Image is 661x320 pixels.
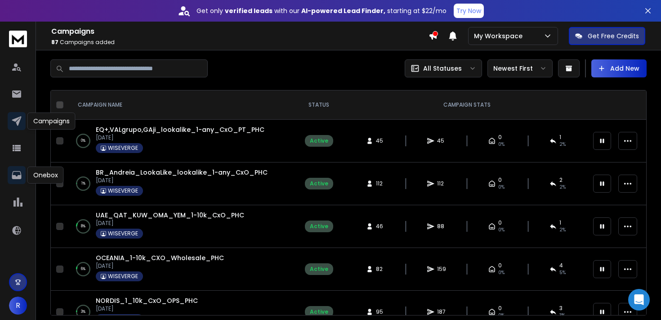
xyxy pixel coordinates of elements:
[559,269,566,276] span: 5 %
[437,308,446,315] span: 187
[498,184,505,191] span: 0%
[27,113,76,130] div: Campaigns
[51,38,58,46] span: 87
[9,297,27,315] button: R
[51,39,429,46] p: Campaigns added
[108,187,138,194] p: WISEVERGE
[81,136,85,145] p: 0 %
[588,32,639,41] p: Get Free Credits
[498,312,505,319] span: 0%
[628,289,650,311] div: Open Intercom Messenger
[51,26,429,37] h1: Campaigns
[108,230,138,237] p: WISEVERGE
[96,211,244,220] a: UAE_QAT_KUW_OMA_YEM_1-10k_CxO_PHC
[376,223,385,230] span: 46
[559,219,561,226] span: 1
[27,167,64,184] div: Onebox
[96,125,264,134] a: EQ+,VALgrupo,GAji_lookalike_1-any_CxO_PT_PHC
[437,180,446,187] span: 112
[559,312,565,319] span: 3 %
[310,308,328,315] div: Active
[96,253,224,262] a: OCEANIA_1-10k_CXO_Wholesale_PHC
[437,266,446,273] span: 159
[67,162,292,205] td: 1%BR_Andreia_LookaLike_lookalike_1-any_CxO_PHC[DATE]WISEVERGE
[498,226,505,234] span: 0%
[456,6,481,15] p: Try Now
[498,141,505,148] span: 0%
[498,219,502,226] span: 0
[559,184,566,191] span: 2 %
[96,296,198,305] a: NORDIS_1_10k_CxO_OPS_PHC
[437,223,446,230] span: 88
[108,273,138,280] p: WISEVERGE
[559,134,561,141] span: 1
[310,266,328,273] div: Active
[559,141,566,148] span: 2 %
[96,134,264,141] p: [DATE]
[376,137,385,144] span: 45
[81,265,85,274] p: 6 %
[346,90,588,120] th: CAMPAIGN STATS
[569,27,645,45] button: Get Free Credits
[498,134,502,141] span: 0
[96,168,268,177] a: BR_Andreia_LookaLike_lookalike_1-any_CxO_PHC
[376,180,385,187] span: 112
[67,205,292,248] td: 8%UAE_QAT_KUW_OMA_YEM_1-10k_CxO_PHC[DATE]WISEVERGE
[96,220,244,227] p: [DATE]
[67,90,292,120] th: CAMPAIGN NAME
[423,64,462,73] p: All Statuses
[437,137,446,144] span: 45
[67,120,292,162] td: 0%EQ+,VALgrupo,GAji_lookalike_1-any_CxO_PT_PHC[DATE]WISEVERGE
[487,59,553,77] button: Newest First
[498,262,502,269] span: 0
[559,262,563,269] span: 4
[197,6,447,15] p: Get only with our starting at $22/mo
[559,176,563,184] span: 2
[559,226,566,234] span: 2 %
[96,305,198,312] p: [DATE]
[474,32,526,41] p: My Workspace
[9,31,27,47] img: logo
[301,6,385,15] strong: AI-powered Lead Finder,
[591,59,647,77] button: Add New
[376,308,385,315] span: 95
[310,180,328,187] div: Active
[310,223,328,230] div: Active
[376,266,385,273] span: 82
[498,176,502,184] span: 0
[67,248,292,291] td: 6%OCEANIA_1-10k_CXO_Wholesale_PHC[DATE]WISEVERGE
[96,177,268,184] p: [DATE]
[498,269,505,276] span: 0%
[559,305,563,312] span: 3
[96,262,224,270] p: [DATE]
[81,307,85,316] p: 3 %
[292,90,346,120] th: STATUS
[108,144,138,152] p: WISEVERGE
[498,305,502,312] span: 0
[454,4,484,18] button: Try Now
[81,179,85,188] p: 1 %
[225,6,272,15] strong: verified leads
[81,222,85,231] p: 8 %
[310,137,328,144] div: Active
